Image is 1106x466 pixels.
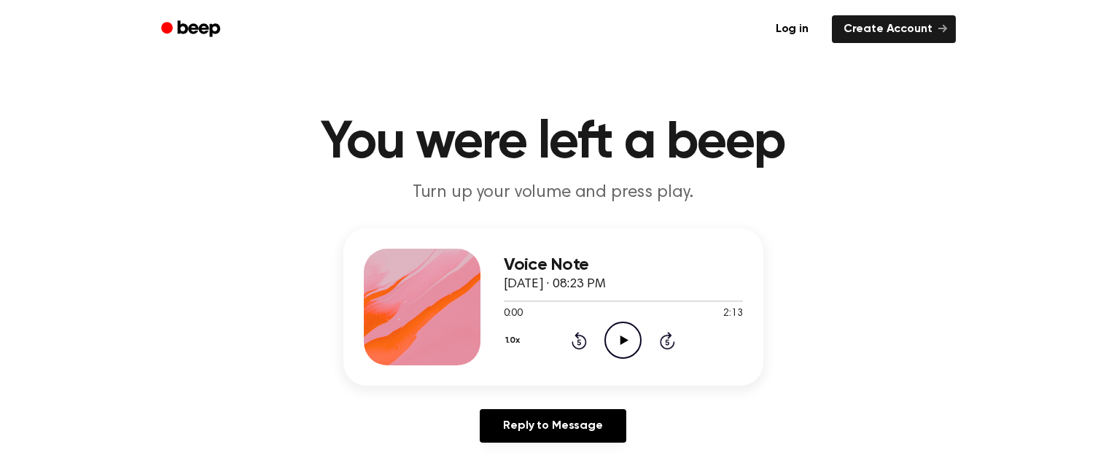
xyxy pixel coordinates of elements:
[180,117,927,169] h1: You were left a beep
[832,15,956,43] a: Create Account
[504,278,606,291] span: [DATE] · 08:23 PM
[480,409,626,443] a: Reply to Message
[761,12,823,46] a: Log in
[504,328,526,353] button: 1.0x
[723,306,742,322] span: 2:13
[504,255,743,275] h3: Voice Note
[273,181,833,205] p: Turn up your volume and press play.
[504,306,523,322] span: 0:00
[151,15,233,44] a: Beep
